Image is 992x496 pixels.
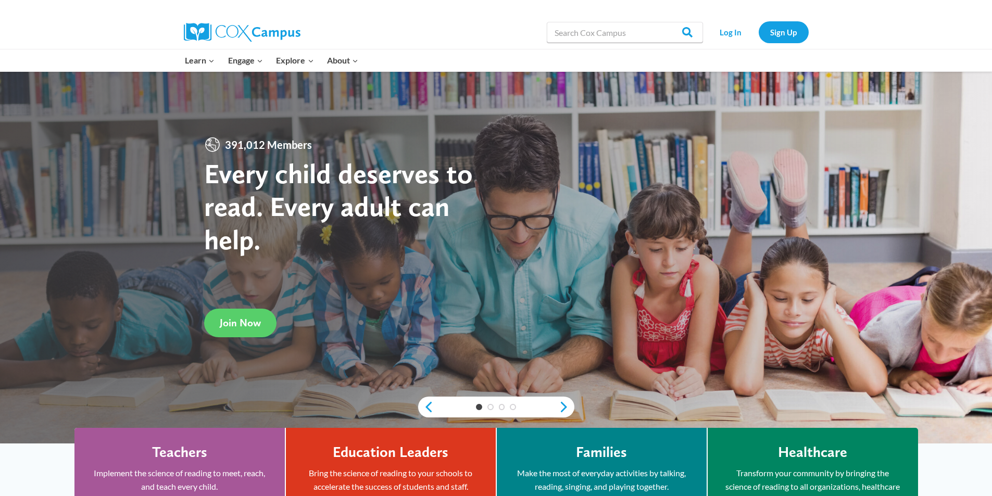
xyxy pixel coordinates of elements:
[559,401,574,413] a: next
[476,404,482,410] a: 1
[759,21,809,43] a: Sign Up
[221,136,316,153] span: 391,012 Members
[276,54,313,67] span: Explore
[179,49,365,71] nav: Primary Navigation
[204,309,277,337] a: Join Now
[510,404,516,410] a: 4
[204,157,473,256] strong: Every child deserves to read. Every adult can help.
[778,443,847,461] h4: Healthcare
[184,23,300,42] img: Cox Campus
[302,466,480,493] p: Bring the science of reading to your schools to accelerate the success of students and staff.
[90,466,269,493] p: Implement the science of reading to meet, reach, and teach every child.
[708,21,809,43] nav: Secondary Navigation
[185,54,215,67] span: Learn
[418,401,434,413] a: previous
[228,54,263,67] span: Engage
[576,443,627,461] h4: Families
[220,316,261,329] span: Join Now
[512,466,691,493] p: Make the most of everyday activities by talking, reading, singing, and playing together.
[333,443,448,461] h4: Education Leaders
[152,443,207,461] h4: Teachers
[327,54,358,67] span: About
[499,404,505,410] a: 3
[547,22,703,43] input: Search Cox Campus
[708,21,754,43] a: Log In
[487,404,494,410] a: 2
[418,397,574,417] div: content slider buttons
